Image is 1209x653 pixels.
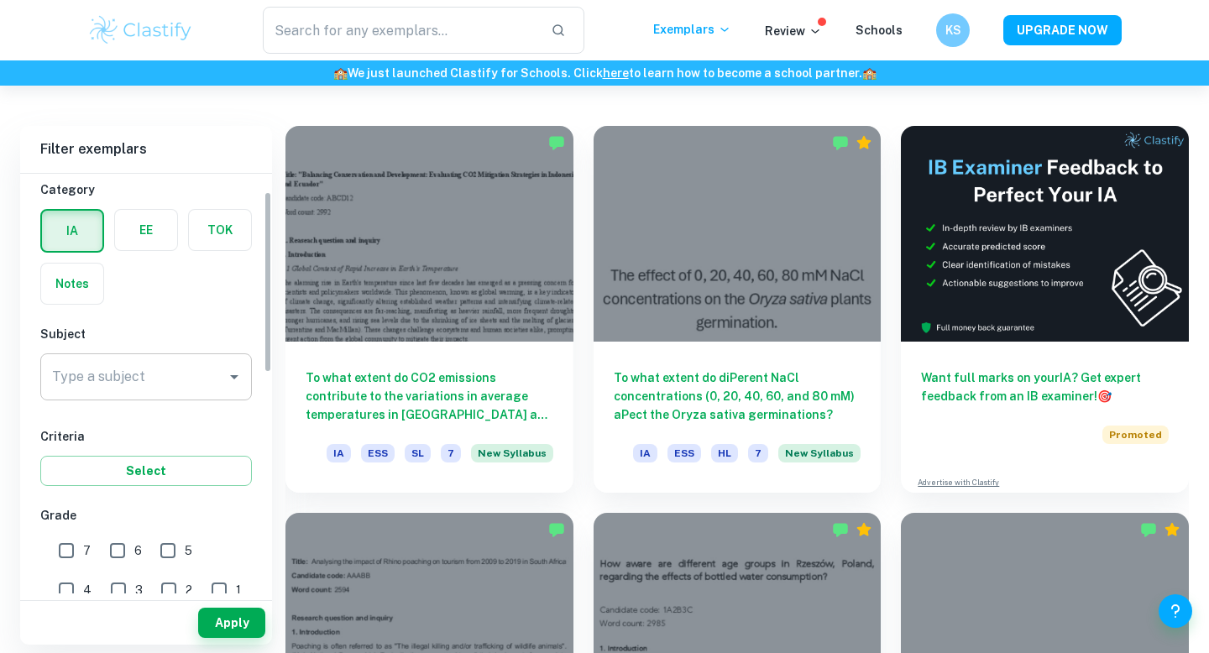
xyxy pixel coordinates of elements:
[548,521,565,538] img: Marked
[862,66,877,80] span: 🏫
[832,521,849,538] img: Marked
[361,444,395,462] span: ESS
[856,24,903,37] a: Schools
[83,541,91,560] span: 7
[471,444,553,462] span: New Syllabus
[40,427,252,446] h6: Criteria
[198,608,265,638] button: Apply
[40,325,252,343] h6: Subject
[832,134,849,151] img: Marked
[594,126,882,493] a: To what extent do diPerent NaCl concentrations (0, 20, 40, 60, and 80 mM) aPect the Oryza sativa ...
[3,64,1206,82] h6: We just launched Clastify for Schools. Click to learn how to become a school partner.
[40,456,252,486] button: Select
[189,210,251,250] button: TOK
[614,368,861,424] h6: To what extent do diPerent NaCl concentrations (0, 20, 40, 60, and 80 mM) aPect the Oryza sativa ...
[134,541,142,560] span: 6
[471,444,553,473] div: Starting from the May 2026 session, the ESS IA requirements have changed. We created this exempla...
[921,368,1169,405] h6: Want full marks on your IA ? Get expert feedback from an IB examiner!
[944,21,963,39] h6: KS
[918,477,999,488] a: Advertise with Clastify
[1164,521,1180,538] div: Premium
[548,134,565,151] img: Marked
[185,541,192,560] span: 5
[1102,426,1169,444] span: Promoted
[936,13,970,47] button: KS
[901,126,1189,493] a: Want full marks on yourIA? Get expert feedback from an IB examiner!PromotedAdvertise with Clastify
[1097,389,1112,403] span: 🎯
[20,126,272,173] h6: Filter exemplars
[765,22,822,40] p: Review
[83,581,92,599] span: 4
[748,444,768,462] span: 7
[633,444,657,462] span: IA
[856,521,872,538] div: Premium
[236,581,241,599] span: 1
[40,506,252,525] h6: Grade
[327,444,351,462] span: IA
[87,13,194,47] img: Clastify logo
[41,264,103,304] button: Notes
[222,365,246,389] button: Open
[856,134,872,151] div: Premium
[778,444,861,473] div: Starting from the May 2026 session, the ESS IA requirements have changed. We created this exempla...
[1003,15,1122,45] button: UPGRADE NOW
[42,211,102,251] button: IA
[186,581,192,599] span: 2
[306,368,553,424] h6: To what extent do CO2 emissions contribute to the variations in average temperatures in [GEOGRAPH...
[653,20,731,39] p: Exemplars
[135,581,143,599] span: 3
[711,444,738,462] span: HL
[333,66,348,80] span: 🏫
[115,210,177,250] button: EE
[901,126,1189,342] img: Thumbnail
[441,444,461,462] span: 7
[778,444,861,462] span: New Syllabus
[1140,521,1157,538] img: Marked
[603,66,629,80] a: here
[263,7,537,54] input: Search for any exemplars...
[667,444,701,462] span: ESS
[285,126,573,493] a: To what extent do CO2 emissions contribute to the variations in average temperatures in [GEOGRAPH...
[40,180,252,199] h6: Category
[1159,594,1192,628] button: Help and Feedback
[405,444,431,462] span: SL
